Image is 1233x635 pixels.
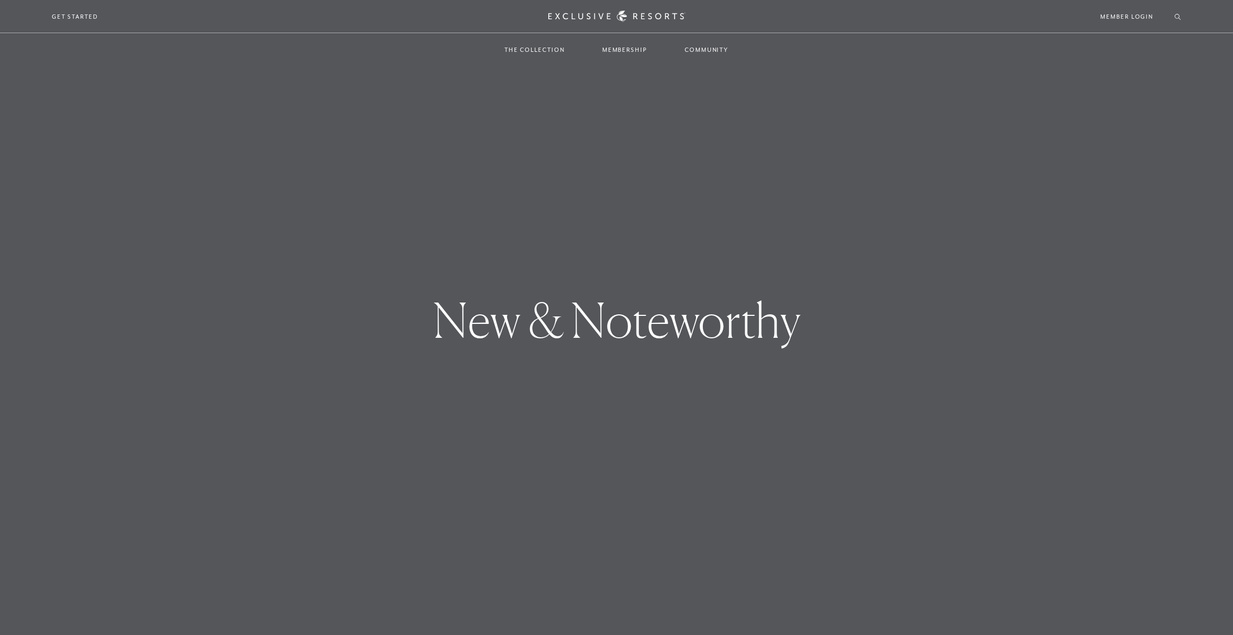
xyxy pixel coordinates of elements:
a: Membership [592,34,658,65]
h1: New & Noteworthy [433,296,800,344]
a: Member Login [1100,12,1153,21]
a: The Collection [494,34,576,65]
a: Get Started [52,12,98,21]
a: Community [674,34,739,65]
